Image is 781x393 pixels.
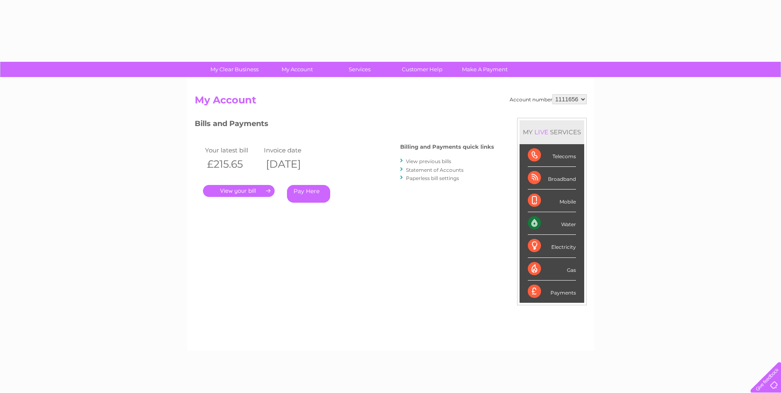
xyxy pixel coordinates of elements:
[400,144,494,150] h4: Billing and Payments quick links
[406,167,464,173] a: Statement of Accounts
[287,185,330,203] a: Pay Here
[203,185,275,197] a: .
[510,94,587,104] div: Account number
[200,62,268,77] a: My Clear Business
[263,62,331,77] a: My Account
[528,235,576,257] div: Electricity
[406,158,451,164] a: View previous bills
[528,167,576,189] div: Broadband
[528,144,576,167] div: Telecoms
[262,145,321,156] td: Invoice date
[533,128,550,136] div: LIVE
[528,281,576,303] div: Payments
[326,62,394,77] a: Services
[195,94,587,110] h2: My Account
[406,175,459,181] a: Paperless bill settings
[451,62,519,77] a: Make A Payment
[520,120,584,144] div: MY SERVICES
[262,156,321,173] th: [DATE]
[388,62,456,77] a: Customer Help
[203,145,262,156] td: Your latest bill
[203,156,262,173] th: £215.65
[528,258,576,281] div: Gas
[195,118,494,132] h3: Bills and Payments
[528,189,576,212] div: Mobile
[528,212,576,235] div: Water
